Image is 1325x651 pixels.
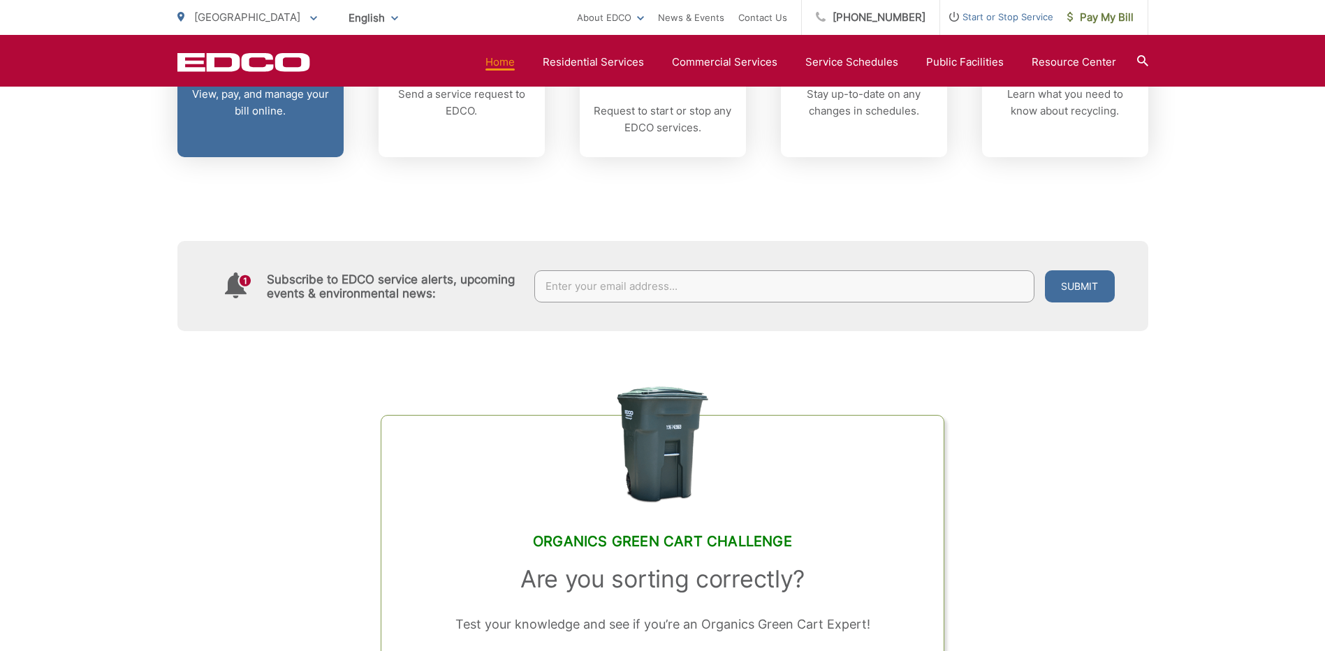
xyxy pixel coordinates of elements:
[926,54,1004,71] a: Public Facilities
[1045,270,1115,302] button: Submit
[577,9,644,26] a: About EDCO
[393,86,531,119] p: Send a service request to EDCO.
[534,270,1034,302] input: Enter your email address...
[1067,9,1134,26] span: Pay My Bill
[485,54,515,71] a: Home
[416,533,908,550] h2: Organics Green Cart Challenge
[416,614,908,635] p: Test your knowledge and see if you’re an Organics Green Cart Expert!
[658,9,724,26] a: News & Events
[267,272,521,300] h4: Subscribe to EDCO service alerts, upcoming events & environmental news:
[1032,54,1116,71] a: Resource Center
[338,6,409,30] span: English
[191,86,330,119] p: View, pay, and manage your bill online.
[805,54,898,71] a: Service Schedules
[194,10,300,24] span: [GEOGRAPHIC_DATA]
[738,9,787,26] a: Contact Us
[672,54,777,71] a: Commercial Services
[543,54,644,71] a: Residential Services
[416,565,908,593] h3: Are you sorting correctly?
[594,103,732,136] p: Request to start or stop any EDCO services.
[177,52,310,72] a: EDCD logo. Return to the homepage.
[795,86,933,119] p: Stay up-to-date on any changes in schedules.
[996,86,1134,119] p: Learn what you need to know about recycling.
